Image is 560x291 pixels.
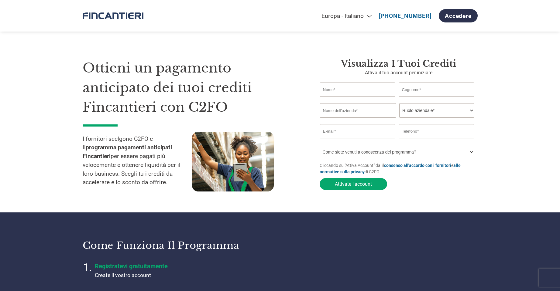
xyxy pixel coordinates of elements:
[83,144,172,160] strong: programma pagamenti anticipati Fincantieri
[399,124,475,138] input: Telefono*
[83,8,143,24] img: Fincantieri
[399,103,474,118] select: Title/Role
[95,262,247,270] h4: Registratevi gratuitamente
[439,9,477,22] a: Accedere
[192,132,274,191] img: supply chain worker
[320,83,396,97] input: Nome*
[379,12,431,19] a: [PHONE_NUMBER]
[95,271,247,279] p: Create il vostro account
[320,118,475,122] div: Invalid company name or company name is too long
[320,178,387,190] button: Attivate l'account
[320,162,478,175] p: Cliccando su "Attiva Account" dai il e di C2FO.
[384,163,451,168] a: consenso all'accordo con i fornitori
[399,139,475,142] div: Inavlid Phone Number
[320,139,396,142] div: Inavlid Email Address
[320,124,396,138] input: Invalid Email format
[320,69,478,76] p: Attiva il tuo account per iniziare
[399,83,475,97] input: Cognome*
[320,97,396,101] div: Invalid first name or first name is too long
[320,103,396,118] input: Nome dell'azienda*
[83,58,301,117] h1: Ottieni un pagamento anticipato dei tuoi crediti Fincantieri con C2FO
[83,135,192,187] p: I fornitori scelgono C2FO e il per essere pagati più velocemente e ottenere liquidità per il loro...
[399,97,475,101] div: Invalid last name or last name is too long
[320,58,478,69] h3: Visualizza i tuoi crediti
[83,239,273,252] h3: Come funziona il programma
